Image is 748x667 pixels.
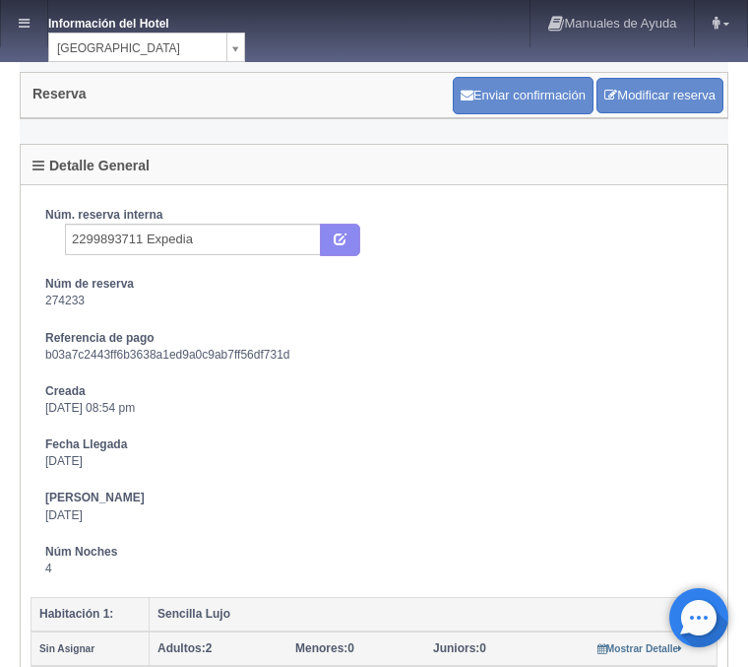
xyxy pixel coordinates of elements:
dt: Núm de reserva [45,276,703,293]
dt: Fecha Llegada [45,436,703,453]
h4: Reserva [32,87,87,101]
span: 0 [433,641,486,655]
dd: [DATE] [45,453,703,470]
dt: Información del Hotel [48,10,206,33]
span: 0 [295,641,354,655]
dd: [DATE] [45,507,703,524]
dd: [DATE] 08:54 pm [45,400,703,417]
dt: [PERSON_NAME] [45,490,703,506]
dt: Referencia de pago [45,330,703,347]
dt: Núm Noches [45,544,703,561]
small: Mostrar Detalle [597,643,683,654]
dt: Núm. reserva interna [45,207,703,224]
strong: Adultos: [157,641,206,655]
strong: Juniors: [433,641,479,655]
h4: Detalle General [32,159,150,173]
a: Modificar reserva [596,78,723,114]
a: Mostrar Detalle [597,641,683,655]
dt: Creada [45,383,703,400]
dd: 4 [45,561,703,577]
button: Enviar confirmación [453,77,593,114]
dd: b03a7c2443ff6b3638a1ed9a0c9ab7ff56df731d [45,347,703,364]
small: Sin Asignar [39,643,94,654]
b: Habitación 1: [39,607,113,621]
a: [GEOGRAPHIC_DATA] [48,33,245,62]
dd: 274233 [45,293,703,309]
span: [GEOGRAPHIC_DATA] [57,33,218,63]
th: Sencilla Lujo [150,598,717,633]
strong: Menores: [295,641,347,655]
span: 2 [157,641,212,655]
